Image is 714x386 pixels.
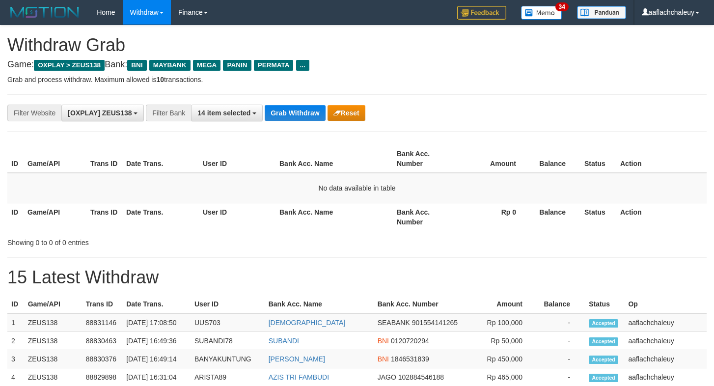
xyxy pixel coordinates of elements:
[275,203,393,231] th: Bank Acc. Name
[589,337,618,346] span: Accepted
[624,295,707,313] th: Op
[378,337,389,345] span: BNI
[122,295,191,313] th: Date Trans.
[7,105,61,121] div: Filter Website
[616,145,707,173] th: Action
[269,373,329,381] a: AZIS TRI FAMBUDI
[24,313,82,332] td: ZEUS138
[24,203,86,231] th: Game/API
[456,203,531,231] th: Rp 0
[191,350,265,368] td: BANYAKUNTUNG
[7,145,24,173] th: ID
[199,145,275,173] th: User ID
[7,350,24,368] td: 3
[7,234,290,248] div: Showing 0 to 0 of 0 entries
[580,203,616,231] th: Status
[624,350,707,368] td: aaflachchaleuy
[24,295,82,313] th: Game/API
[467,332,537,350] td: Rp 50,000
[378,355,389,363] span: BNI
[156,76,164,83] strong: 10
[61,105,144,121] button: [OXPLAY] ZEUS138
[521,6,562,20] img: Button%20Memo.svg
[254,60,294,71] span: PERMATA
[68,109,132,117] span: [OXPLAY] ZEUS138
[467,313,537,332] td: Rp 100,000
[616,203,707,231] th: Action
[24,332,82,350] td: ZEUS138
[24,145,86,173] th: Game/API
[393,145,456,173] th: Bank Acc. Number
[328,105,365,121] button: Reset
[197,109,250,117] span: 14 item selected
[624,332,707,350] td: aaflachchaleuy
[122,203,199,231] th: Date Trans.
[374,295,468,313] th: Bank Acc. Number
[577,6,626,19] img: panduan.png
[398,373,444,381] span: Copy 102884546188 to clipboard
[589,374,618,382] span: Accepted
[391,355,429,363] span: Copy 1846531839 to clipboard
[191,332,265,350] td: SUBANDI78
[86,203,122,231] th: Trans ID
[82,295,122,313] th: Trans ID
[531,145,580,173] th: Balance
[82,350,122,368] td: 88830376
[146,105,191,121] div: Filter Bank
[269,337,299,345] a: SUBANDI
[122,332,191,350] td: [DATE] 16:49:36
[537,332,585,350] td: -
[555,2,569,11] span: 34
[82,332,122,350] td: 88830463
[7,332,24,350] td: 2
[127,60,146,71] span: BNI
[269,355,325,363] a: [PERSON_NAME]
[7,60,707,70] h4: Game: Bank:
[457,6,506,20] img: Feedback.jpg
[265,105,325,121] button: Grab Withdraw
[296,60,309,71] span: ...
[531,203,580,231] th: Balance
[589,319,618,328] span: Accepted
[34,60,105,71] span: OXPLAY > ZEUS138
[149,60,191,71] span: MAYBANK
[412,319,458,327] span: Copy 901554141265 to clipboard
[580,145,616,173] th: Status
[7,35,707,55] h1: Withdraw Grab
[537,313,585,332] td: -
[467,350,537,368] td: Rp 450,000
[191,105,263,121] button: 14 item selected
[7,268,707,287] h1: 15 Latest Withdraw
[378,373,396,381] span: JAGO
[86,145,122,173] th: Trans ID
[191,313,265,332] td: UUS703
[393,203,456,231] th: Bank Acc. Number
[122,350,191,368] td: [DATE] 16:49:14
[7,173,707,203] td: No data available in table
[7,313,24,332] td: 1
[265,295,374,313] th: Bank Acc. Name
[624,313,707,332] td: aaflachchaleuy
[537,350,585,368] td: -
[122,145,199,173] th: Date Trans.
[7,5,82,20] img: MOTION_logo.png
[269,319,346,327] a: [DEMOGRAPHIC_DATA]
[391,337,429,345] span: Copy 0120720294 to clipboard
[7,295,24,313] th: ID
[199,203,275,231] th: User ID
[275,145,393,173] th: Bank Acc. Name
[24,350,82,368] td: ZEUS138
[7,75,707,84] p: Grab and process withdraw. Maximum allowed is transactions.
[467,295,537,313] th: Amount
[193,60,221,71] span: MEGA
[223,60,251,71] span: PANIN
[122,313,191,332] td: [DATE] 17:08:50
[7,203,24,231] th: ID
[537,295,585,313] th: Balance
[378,319,410,327] span: SEABANK
[585,295,624,313] th: Status
[82,313,122,332] td: 88831146
[456,145,531,173] th: Amount
[191,295,265,313] th: User ID
[589,356,618,364] span: Accepted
